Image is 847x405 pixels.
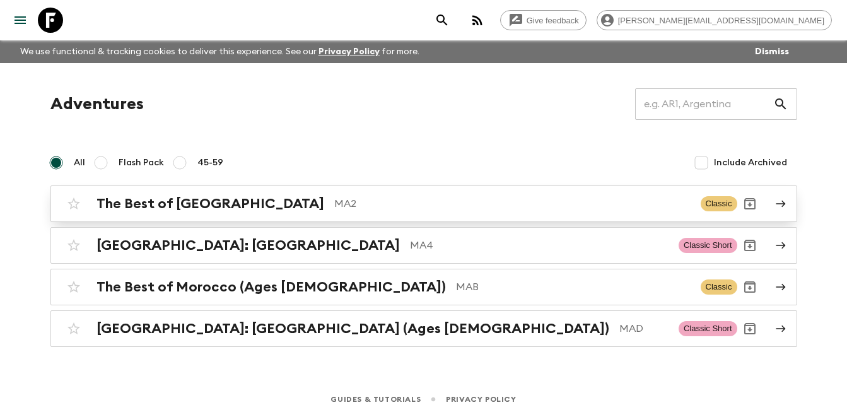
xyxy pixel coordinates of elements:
[429,8,455,33] button: search adventures
[50,185,797,222] a: The Best of [GEOGRAPHIC_DATA]MA2ClassicArchive
[737,191,762,216] button: Archive
[520,16,586,25] span: Give feedback
[119,156,164,169] span: Flash Pack
[679,238,737,253] span: Classic Short
[334,196,691,211] p: MA2
[96,196,324,212] h2: The Best of [GEOGRAPHIC_DATA]
[15,40,424,63] p: We use functional & tracking cookies to deliver this experience. See our for more.
[737,274,762,300] button: Archive
[701,196,737,211] span: Classic
[714,156,787,169] span: Include Archived
[50,269,797,305] a: The Best of Morocco (Ages [DEMOGRAPHIC_DATA])MABClassicArchive
[611,16,831,25] span: [PERSON_NAME][EMAIL_ADDRESS][DOMAIN_NAME]
[701,279,737,295] span: Classic
[96,237,400,254] h2: [GEOGRAPHIC_DATA]: [GEOGRAPHIC_DATA]
[679,321,737,336] span: Classic Short
[8,8,33,33] button: menu
[752,43,792,61] button: Dismiss
[96,279,446,295] h2: The Best of Morocco (Ages [DEMOGRAPHIC_DATA])
[619,321,669,336] p: MAD
[737,316,762,341] button: Archive
[597,10,832,30] div: [PERSON_NAME][EMAIL_ADDRESS][DOMAIN_NAME]
[74,156,85,169] span: All
[96,320,609,337] h2: [GEOGRAPHIC_DATA]: [GEOGRAPHIC_DATA] (Ages [DEMOGRAPHIC_DATA])
[50,310,797,347] a: [GEOGRAPHIC_DATA]: [GEOGRAPHIC_DATA] (Ages [DEMOGRAPHIC_DATA])MADClassic ShortArchive
[500,10,587,30] a: Give feedback
[50,227,797,264] a: [GEOGRAPHIC_DATA]: [GEOGRAPHIC_DATA]MA4Classic ShortArchive
[635,86,773,122] input: e.g. AR1, Argentina
[318,47,380,56] a: Privacy Policy
[410,238,669,253] p: MA4
[456,279,691,295] p: MAB
[197,156,223,169] span: 45-59
[50,91,144,117] h1: Adventures
[737,233,762,258] button: Archive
